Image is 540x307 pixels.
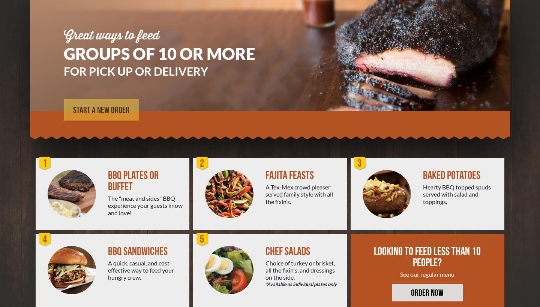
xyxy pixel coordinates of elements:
[37,232,52,247] div: 4
[392,284,463,301] a: ORDER NOW
[265,246,341,257] div: CHEF SALADS
[423,183,498,205] div: Hearty BBQ topped spuds served with salad and toppings.
[205,246,253,294] img: Salad-Circle.png
[352,156,367,171] div: 3
[108,246,183,257] div: BBQ SANDWICHES
[108,195,183,216] div: The "meat and sides" BBQ experience your guests know and love!
[373,271,482,278] div: See our regular menu
[265,281,341,288] em: *Available as individual plates only
[48,170,96,218] img: PEJ-BBQ-Buffet.png
[265,170,341,181] div: FAJITA FEASTS
[423,170,498,181] div: BAKED POTATOES
[108,170,183,192] div: BBQ PLATES OR BUFFET
[37,156,52,171] div: 1
[363,170,411,218] img: PEJ-Baked-Potato.png
[265,259,341,288] div: Choice of turkey or brisket, all the fixin's, and dressings on the side.
[64,99,139,121] a: START A NEW ORDER
[195,156,210,171] div: 2
[64,30,277,42] div: Great ways to feed
[73,106,129,115] span: START A NEW ORDER
[48,246,96,294] img: PEJ-BBQ-Sandwich.png
[195,232,210,247] div: 5
[108,259,183,281] div: A quick, casual, and cost effective way to feed your hungry crew.
[64,46,277,62] h1: GROUPS OF 10 OR MORE
[64,66,277,77] h3: FOR PICK UP OR DELIVERY
[265,183,341,205] div: A Tex-Mex crowd pleaser served family style with all the fixin’s.
[373,246,482,268] div: LOOKING TO FEED LESS THAN 10 PEOPLE?
[205,170,253,218] img: PEJ-Fajitas.png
